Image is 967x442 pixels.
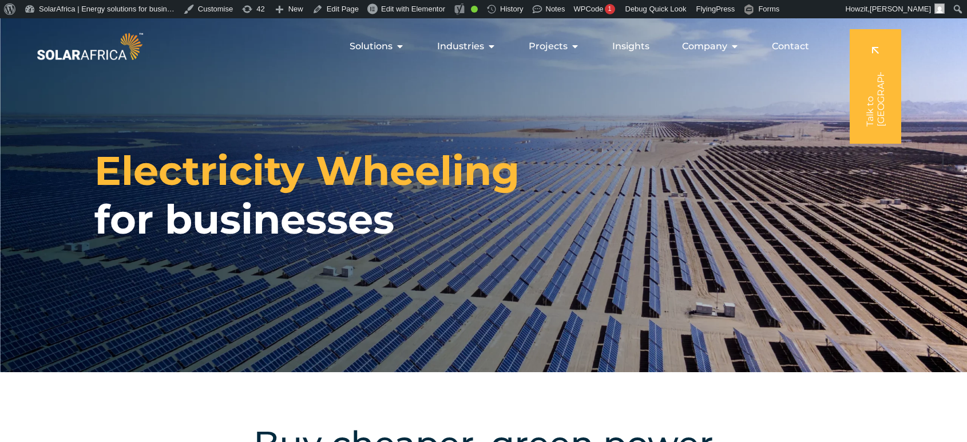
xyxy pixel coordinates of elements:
span: Edit with Elementor [381,5,445,13]
span: Industries [437,40,484,53]
h1: for businesses [94,147,520,244]
span: Company [682,40,727,53]
span: Electricity Wheeling [94,147,520,195]
div: 1 [605,4,615,14]
span: Projects [529,40,568,53]
span: Solutions [350,40,393,53]
div: Menu Toggle [145,35,818,58]
span: [PERSON_NAME] [870,5,931,13]
a: Contact [772,40,809,53]
div: Good [471,6,478,13]
a: Insights [612,40,649,53]
nav: Menu [145,35,818,58]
